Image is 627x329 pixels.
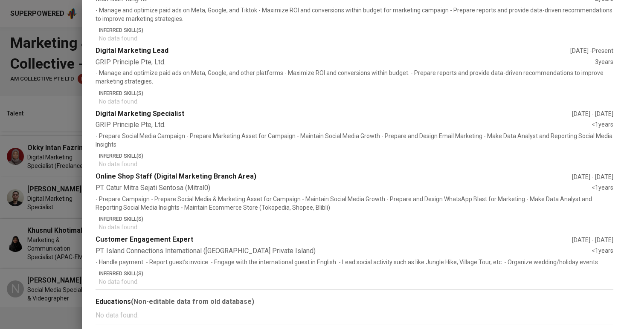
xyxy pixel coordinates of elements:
div: Customer Engagement Expert [96,235,572,245]
p: No data found. [99,160,613,168]
p: Inferred Skill(s) [99,152,613,160]
p: No data found. [99,34,613,43]
p: No data found. [99,97,613,106]
div: <1 years [592,246,613,256]
div: PT. Catur Mitra Sejati Sentosa (Mitral0) [96,183,592,193]
p: - Manage and optimize paid ads on Meta, Google, and Tiktok - Maximize ROI and conversions within ... [96,6,613,23]
div: Educations [96,297,613,307]
p: - Handle payment. - Report guest’s invoice. - Engage with the international guest in English. - L... [96,258,613,266]
p: Inferred Skill(s) [99,89,613,97]
div: PT. Island Connections International ([GEOGRAPHIC_DATA] Private Island) [96,246,592,256]
p: Inferred Skill(s) [99,215,613,223]
p: No data found. [99,277,613,286]
p: No data found. [96,310,613,320]
div: [DATE] - [DATE] [572,173,613,181]
div: [DATE] - Present [570,46,613,55]
div: 3 years [595,58,613,67]
p: - Prepare Campaign - Prepare Social Media & Marketing Asset for Campaign - Maintain Social Media ... [96,195,613,212]
div: GRIP Principle Pte, Ltd. [96,58,595,67]
p: Inferred Skill(s) [99,270,613,277]
div: GRIP Principle Pte, Ltd. [96,120,592,130]
div: <1 years [592,183,613,193]
p: - Prepare Social Media Campaign - Prepare Marketing Asset for Campaign - Maintain Social Media Gr... [96,132,613,149]
div: Online Shop Staff (Digital Marketing Branch Area) [96,172,572,182]
p: No data found. [99,223,613,231]
div: [DATE] - [DATE] [572,236,613,244]
div: Digital Marketing Specialist [96,109,572,119]
div: Digital Marketing Lead [96,46,570,56]
b: (Non-editable data from old database) [131,297,254,306]
div: [DATE] - [DATE] [572,110,613,118]
p: - Manage and optimize paid ads on Meta, Google, and other platforms - Maximize ROI and conversion... [96,69,613,86]
p: Inferred Skill(s) [99,26,613,34]
div: <1 years [592,120,613,130]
